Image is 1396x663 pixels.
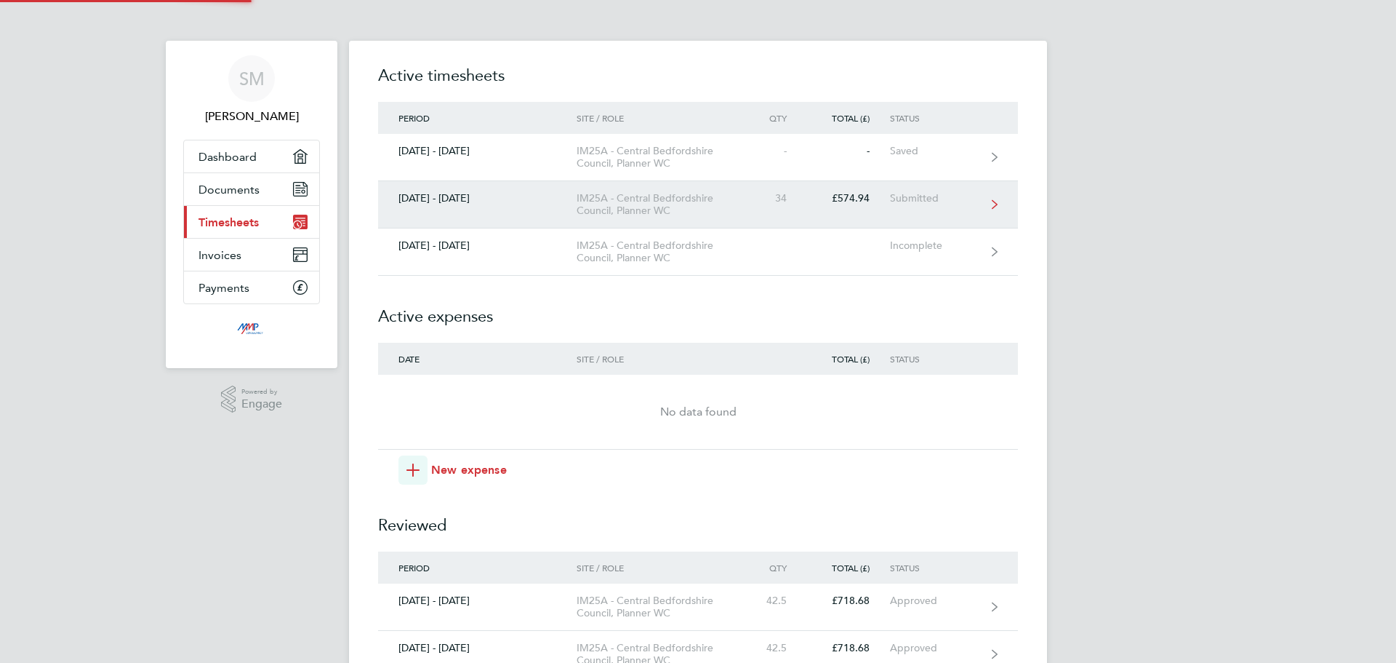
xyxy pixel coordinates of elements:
div: Approved [890,595,979,607]
span: SM [239,69,265,88]
nav: Main navigation [166,41,337,368]
button: New expense [398,456,507,485]
a: Timesheets [184,206,319,238]
div: Total (£) [807,113,890,123]
span: Period [398,562,430,573]
div: - [807,145,890,157]
a: Go to home page [183,319,320,342]
div: [DATE] - [DATE] [378,239,577,252]
div: Status [890,354,979,364]
span: Powered by [241,386,282,398]
div: Approved [890,642,979,654]
div: [DATE] - [DATE] [378,145,577,157]
span: Engage [241,398,282,410]
h2: Reviewed [378,485,1018,552]
div: Site / Role [577,113,743,123]
a: Powered byEngage [221,386,283,413]
div: Incomplete [890,239,979,252]
div: £718.68 [807,595,890,607]
div: - [743,145,807,157]
a: Invoices [184,239,319,271]
span: Documents [198,183,260,196]
div: [DATE] - [DATE] [378,192,577,205]
div: Saved [890,145,979,157]
div: Site / Role [577,563,743,573]
a: [DATE] - [DATE]IM25A - Central Bedfordshire Council, Planner WCIncomplete [378,229,1018,276]
div: Status [890,563,979,573]
div: IM25A - Central Bedfordshire Council, Planner WC [577,192,743,217]
span: Sikandar Mahmood [183,108,320,125]
a: Documents [184,173,319,205]
div: £574.94 [807,192,890,205]
span: Period [398,112,430,124]
h2: Active expenses [378,276,1018,343]
div: Submitted [890,192,979,205]
a: Dashboard [184,140,319,172]
div: Qty [743,113,807,123]
div: £718.68 [807,642,890,654]
div: Site / Role [577,354,743,364]
a: SM[PERSON_NAME] [183,55,320,125]
div: IM25A - Central Bedfordshire Council, Planner WC [577,239,743,264]
div: Qty [743,563,807,573]
div: 42.5 [743,595,807,607]
div: [DATE] - [DATE] [378,595,577,607]
a: Payments [184,271,319,303]
span: Dashboard [198,150,257,164]
div: IM25A - Central Bedfordshire Council, Planner WC [577,595,743,619]
a: [DATE] - [DATE]IM25A - Central Bedfordshire Council, Planner WC--Saved [378,134,1018,181]
div: IM25A - Central Bedfordshire Council, Planner WC [577,145,743,170]
div: Date [378,354,577,364]
span: Invoices [198,248,241,262]
span: Payments [198,281,249,295]
div: Status [890,113,979,123]
div: 34 [743,192,807,205]
img: mmpconsultancy-logo-retina.png [231,319,273,342]
div: 42.5 [743,642,807,654]
a: [DATE] - [DATE]IM25A - Central Bedfordshire Council, Planner WC42.5£718.68Approved [378,584,1018,631]
span: Timesheets [198,215,259,229]
div: [DATE] - [DATE] [378,642,577,654]
a: [DATE] - [DATE]IM25A - Central Bedfordshire Council, Planner WC34£574.94Submitted [378,181,1018,229]
div: No data found [378,403,1018,421]
span: New expense [431,461,507,479]
div: Total (£) [807,563,890,573]
div: Total (£) [807,354,890,364]
h2: Active timesheets [378,64,1018,102]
